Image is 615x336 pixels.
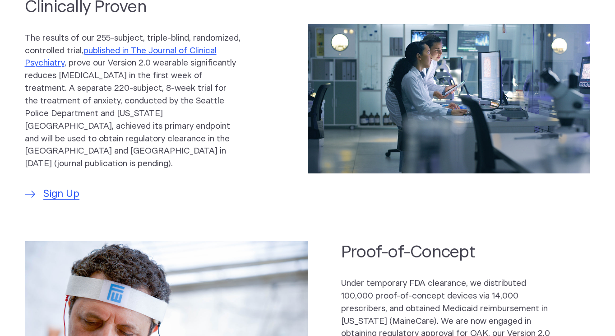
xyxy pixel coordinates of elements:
span: Sign Up [43,187,79,202]
h2: Proof-of-Concept [341,241,557,263]
p: The results of our 255-subject, triple-blind, randomized, controlled trial, , prove our Version 2... [25,32,241,170]
a: published in The Journal of Clinical Psychiatry [25,47,217,68]
a: Sign Up [25,187,80,202]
